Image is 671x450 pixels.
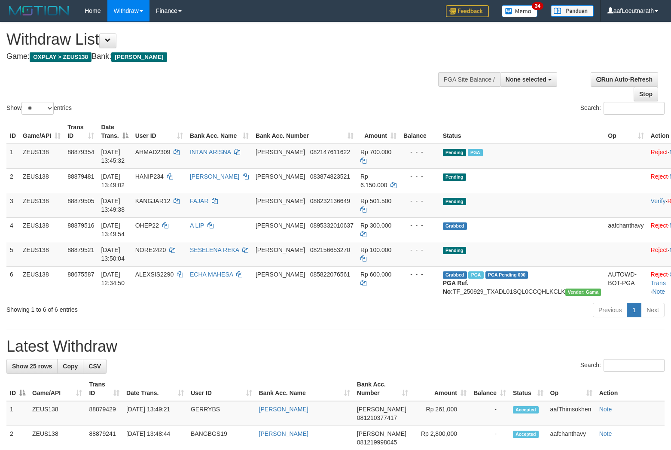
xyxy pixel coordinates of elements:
h1: Latest Withdraw [6,338,665,355]
th: Date Trans.: activate to sort column descending [98,119,131,144]
span: Rp 600.000 [360,271,391,278]
td: GERRYBS [187,401,256,426]
span: Accepted [513,431,539,438]
span: [PERSON_NAME] [256,173,305,180]
span: None selected [506,76,546,83]
span: Copy 082156653270 to clipboard [310,246,350,253]
div: PGA Site Balance / [438,72,500,87]
td: 4 [6,217,19,242]
span: Accepted [513,406,539,414]
span: 88879481 [67,173,94,180]
a: Copy [57,359,83,374]
td: ZEUS138 [19,193,64,217]
h1: Withdraw List [6,31,439,48]
div: - - - [403,197,436,205]
a: Reject [651,271,668,278]
img: panduan.png [551,5,594,17]
a: Verify [651,198,666,204]
span: 88675587 [67,271,94,278]
a: Reject [651,149,668,155]
label: Search: [580,102,665,115]
span: 88879354 [67,149,94,155]
span: Rp 100.000 [360,246,391,253]
td: ZEUS138 [19,144,64,169]
td: 1 [6,144,19,169]
th: Status [439,119,605,144]
span: Copy 085822076561 to clipboard [310,271,350,278]
a: Note [653,288,665,295]
span: Pending [443,173,466,181]
span: 88879521 [67,246,94,253]
input: Search: [604,102,665,115]
span: OXPLAY > ZEUS138 [30,52,91,62]
th: Balance: activate to sort column ascending [470,377,509,401]
span: [DATE] 12:34:50 [101,271,125,286]
td: ZEUS138 [19,168,64,193]
span: HANIP234 [135,173,164,180]
a: Reject [651,222,668,229]
span: Copy 088232136649 to clipboard [310,198,350,204]
th: User ID: activate to sort column ascending [187,377,256,401]
span: Marked by aafanarl [468,149,483,156]
select: Showentries [21,102,54,115]
td: aafchanthavy [604,217,647,242]
span: AHMAD2309 [135,149,171,155]
span: Copy 083874823521 to clipboard [310,173,350,180]
th: ID: activate to sort column descending [6,377,29,401]
th: Bank Acc. Name: activate to sort column ascending [256,377,354,401]
a: Stop [634,87,658,101]
span: [PERSON_NAME] [256,271,305,278]
a: Run Auto-Refresh [591,72,658,87]
a: Note [599,406,612,413]
div: - - - [403,221,436,230]
th: Trans ID: activate to sort column ascending [85,377,123,401]
span: Rp 700.000 [360,149,391,155]
td: AUTOWD-BOT-PGA [604,266,647,299]
a: SESELENA REKA [190,246,239,253]
span: Copy 081219998045 to clipboard [357,439,397,446]
a: A LIP [190,222,204,229]
div: - - - [403,270,436,279]
th: Bank Acc. Name: activate to sort column ascending [186,119,252,144]
th: Amount: activate to sort column ascending [357,119,400,144]
span: Copy 081210377417 to clipboard [357,414,397,421]
img: Feedback.jpg [446,5,489,17]
a: [PERSON_NAME] [259,430,308,437]
label: Show entries [6,102,72,115]
div: - - - [403,148,436,156]
span: Copy [63,363,78,370]
span: [DATE] 13:49:02 [101,173,125,189]
th: Date Trans.: activate to sort column ascending [123,377,187,401]
span: [PERSON_NAME] [111,52,167,62]
span: PGA Pending [485,271,528,279]
span: CSV [88,363,101,370]
a: Reject [651,246,668,253]
td: - [470,401,509,426]
td: 5 [6,242,19,266]
span: [PERSON_NAME] [256,222,305,229]
h4: Game: Bank: [6,52,439,61]
th: User ID: activate to sort column ascending [132,119,186,144]
td: ZEUS138 [19,217,64,242]
span: 88879516 [67,222,94,229]
th: Action [596,377,665,401]
a: FAJAR [190,198,209,204]
div: - - - [403,246,436,254]
span: Copy 082147611622 to clipboard [310,149,350,155]
th: Status: activate to sort column ascending [509,377,547,401]
span: [DATE] 13:49:54 [101,222,125,237]
th: Trans ID: activate to sort column ascending [64,119,98,144]
span: Show 25 rows [12,363,52,370]
a: [PERSON_NAME] [259,406,308,413]
td: ZEUS138 [29,401,85,426]
a: INTAN ARISNA [190,149,231,155]
td: aafThimsokhen [547,401,596,426]
span: [PERSON_NAME] [256,198,305,204]
span: Grabbed [443,222,467,230]
span: [PERSON_NAME] [357,406,406,413]
span: Rp 300.000 [360,222,391,229]
span: Grabbed [443,271,467,279]
th: Bank Acc. Number: activate to sort column ascending [354,377,412,401]
th: Game/API: activate to sort column ascending [19,119,64,144]
span: Pending [443,247,466,254]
